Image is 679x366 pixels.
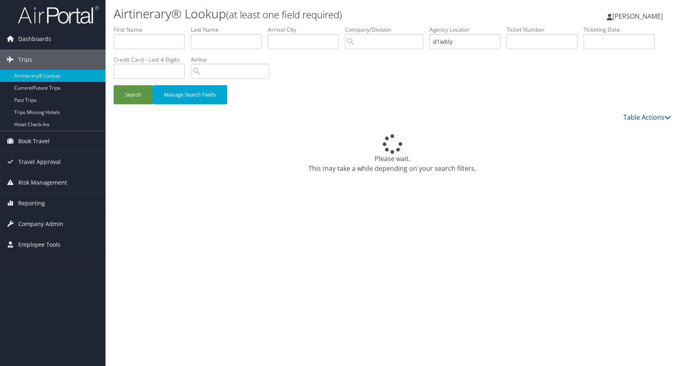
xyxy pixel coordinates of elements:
[18,152,61,172] span: Travel Approval
[226,8,342,21] small: (at least one field required)
[18,214,63,234] span: Company Admin
[18,50,32,70] span: Trips
[114,56,191,64] label: Credit Card - Last 4 Digits
[114,26,191,34] label: First Name
[429,26,507,34] label: Agency Locator
[114,5,485,22] h1: Airtinerary® Lookup
[18,193,45,213] span: Reporting
[18,5,99,24] img: airportal-logo.png
[623,113,671,122] a: Table Actions
[18,131,50,151] span: Book Travel
[584,26,661,34] label: Ticketing Date
[18,29,51,49] span: Dashboards
[18,235,60,255] span: Employee Tools
[345,26,429,34] label: Company/Division
[607,4,671,28] a: [PERSON_NAME]
[191,56,275,64] label: Airline
[153,85,227,104] button: Manage Search Fields
[114,85,153,104] button: Search
[507,26,584,34] label: Ticket Number
[612,12,663,21] span: [PERSON_NAME]
[191,26,268,34] label: Last Name
[114,134,671,173] div: Please wait. This may take a while depending on your search filters.
[268,26,345,34] label: Arrival City
[18,172,67,193] span: Risk Management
